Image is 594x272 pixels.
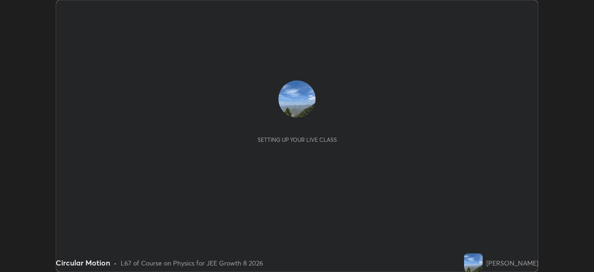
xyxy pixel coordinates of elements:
[486,258,538,268] div: [PERSON_NAME]
[464,253,483,272] img: ae8f960d671646caa26cb3ff0d679e78.jpg
[258,136,337,143] div: Setting up your live class
[121,258,263,268] div: L67 of Course on Physics for JEE Growth 8 2026
[278,80,316,118] img: ae8f960d671646caa26cb3ff0d679e78.jpg
[114,258,117,268] div: •
[56,257,110,268] div: Circular Motion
